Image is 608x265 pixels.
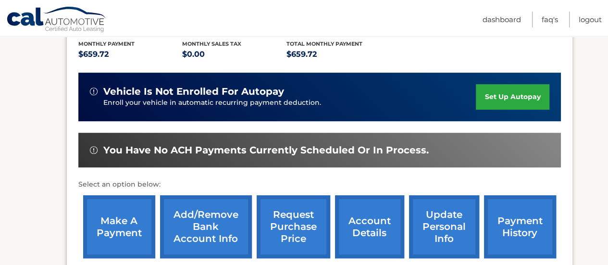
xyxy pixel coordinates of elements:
[103,86,284,98] span: vehicle is not enrolled for autopay
[409,195,479,258] a: update personal info
[78,48,183,61] p: $659.72
[286,40,362,47] span: Total Monthly Payment
[257,195,330,258] a: request purchase price
[542,12,558,27] a: FAQ's
[103,144,429,156] span: You have no ACH payments currently scheduled or in process.
[6,6,107,34] a: Cal Automotive
[90,146,98,154] img: alert-white.svg
[78,179,561,190] p: Select an option below:
[90,88,98,95] img: alert-white.svg
[286,48,391,61] p: $659.72
[579,12,602,27] a: Logout
[78,40,135,47] span: Monthly Payment
[476,84,549,110] a: set up autopay
[335,195,404,258] a: account details
[182,48,286,61] p: $0.00
[182,40,241,47] span: Monthly sales Tax
[160,195,252,258] a: Add/Remove bank account info
[484,195,556,258] a: payment history
[103,98,476,108] p: Enroll your vehicle in automatic recurring payment deduction.
[483,12,521,27] a: Dashboard
[83,195,155,258] a: make a payment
